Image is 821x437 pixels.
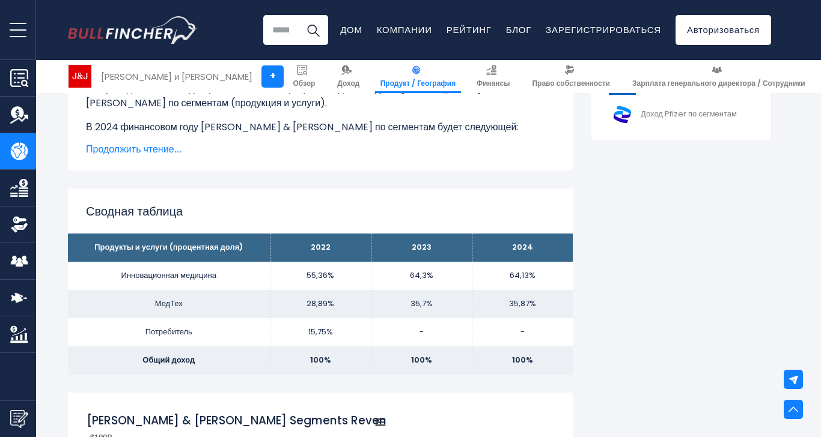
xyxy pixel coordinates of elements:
[375,60,462,93] a: Продукт / География
[307,298,334,309] font: 28,89%
[641,108,737,119] font: Доход Pfizer по сегментам
[600,98,762,131] a: Доход Pfizer по сегментам
[676,15,771,45] a: Авторизоваться
[86,82,490,110] font: На приведенной выше диаграмме показана процентная доля выручки [PERSON_NAME] & [PERSON_NAME] по с...
[506,23,531,36] a: Блог
[121,270,216,281] font: Инновационная медицина
[68,16,197,44] a: Перейти на домашнюю страницу
[340,23,362,36] a: Дом
[10,215,28,234] img: Право собственности
[510,270,536,281] font: 64,13%
[86,120,518,134] font: В 2024 финансовом году [PERSON_NAME] & [PERSON_NAME] по сегментам будет следующей:
[632,78,805,88] font: Зарплата генерального директора / Сотрудники
[270,69,276,83] font: +
[512,354,533,366] font: 100%
[477,78,510,88] font: Финансы
[546,23,661,36] a: Зарегистрироваться
[410,270,433,281] font: 64,3%
[86,203,183,220] font: Сводная таблица
[337,78,359,88] font: Доход
[145,326,192,337] font: Потребитель
[332,60,365,93] a: Доход
[69,65,91,88] img: Логотип JNJ
[509,298,536,309] font: 35,87%
[380,78,456,88] font: Продукт / География
[311,241,331,253] font: 2022
[471,60,516,93] a: Финансы
[411,354,432,366] font: 100%
[308,326,333,337] font: 15,75%
[94,241,243,253] font: Продукты и услуги (процентная доля)
[68,16,198,44] img: Логотип Bullfincher
[261,65,284,88] a: +
[420,326,424,337] font: -
[627,60,811,93] a: Зарплата генерального директора / Сотрудники
[526,60,615,93] a: Право собственности
[155,298,183,309] font: МедТех
[298,15,328,45] button: Поиск
[307,270,334,281] font: 55,36%
[410,298,433,309] font: 35,7%
[607,101,637,128] img: Логотип ПФЭ
[287,60,320,93] a: Обзор
[532,78,609,88] font: Право собственности
[447,23,492,36] a: Рейтинг
[87,412,437,429] tspan: [PERSON_NAME] & [PERSON_NAME] Segments Revenue Trend
[310,354,331,366] font: 100%
[293,78,315,88] font: Обзор
[520,326,525,337] font: -
[101,70,252,83] font: [PERSON_NAME] и [PERSON_NAME]
[377,23,432,36] a: Компании
[412,241,432,253] font: 2023
[86,142,182,156] font: Продолжить чтение...
[512,241,533,253] font: 2024
[687,23,760,36] font: Авторизоваться
[142,354,195,366] font: Общий доход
